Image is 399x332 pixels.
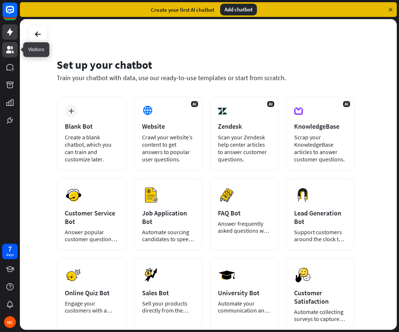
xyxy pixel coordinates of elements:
[6,3,28,25] button: Open LiveChat chat widget
[2,244,18,259] a: 7 days
[294,133,346,163] div: Scrap your KnowledgeBase articles to answer customer questions.
[218,289,270,297] div: University Bot
[151,6,214,13] div: Create your first AI chatbot
[142,209,194,226] div: Job Application Bot
[294,308,346,322] div: Automate collecting surveys to capture the voice and opinions of your customers.
[220,4,257,15] div: Add chatbot
[57,74,354,82] div: Train your chatbot with data, use our ready-to-use templates or start from scratch.
[65,133,119,163] div: Create a blank chatbot, which you can train and customize later.
[343,101,350,107] span: AI
[142,122,194,131] div: Website
[218,209,270,217] div: FAQ Bot
[8,246,12,252] div: 7
[294,122,346,131] div: KnowledgeBase
[191,101,198,107] span: AI
[294,209,346,226] div: Lead Generation Bot
[65,122,119,131] div: Blank Bot
[218,122,270,131] div: Zendesk
[57,58,354,72] div: Set up your chatbot
[142,300,194,314] div: Sell your products directly from the chat window
[4,316,16,328] div: MC
[267,101,274,107] span: AI
[218,300,270,314] div: Automate your communication and admission process.
[142,133,194,163] div: Crawl your website’s content to get answers to popular user questions.
[65,229,119,243] div: Answer popular customer questions 24/7.
[218,133,270,163] div: Scan your Zendesk help center articles to answer customer questions.
[65,289,119,297] div: Online Quiz Bot
[294,229,346,243] div: Support customers around the clock to boost sales.
[6,252,14,257] div: days
[65,300,119,314] div: Engage your customers with a chatbot quiz tailored to your needs.
[294,289,346,306] div: Customer Satisfaction
[142,289,194,297] div: Sales Bot
[65,209,119,226] div: Customer Service Bot
[218,220,270,234] div: Answer frequently asked questions with a chatbot and save your time.
[142,229,194,243] div: Automate sourcing candidates to speed up your hiring process.
[68,108,74,114] i: plus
